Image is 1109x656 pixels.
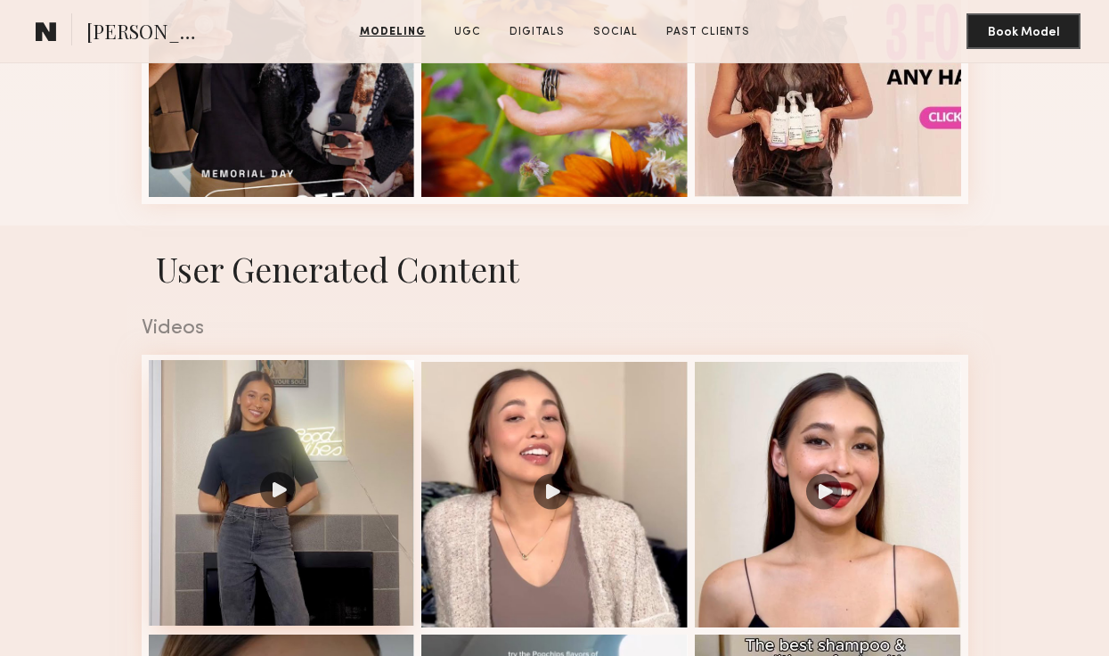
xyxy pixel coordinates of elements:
button: Book Model [966,13,1080,49]
span: [PERSON_NAME] [86,18,210,49]
h1: User Generated Content [127,247,983,291]
div: Videos [142,318,968,339]
a: Social [586,24,645,40]
a: Book Model [966,23,1080,38]
a: Digitals [502,24,572,40]
a: Past Clients [659,24,757,40]
a: UGC [447,24,488,40]
a: Modeling [353,24,433,40]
